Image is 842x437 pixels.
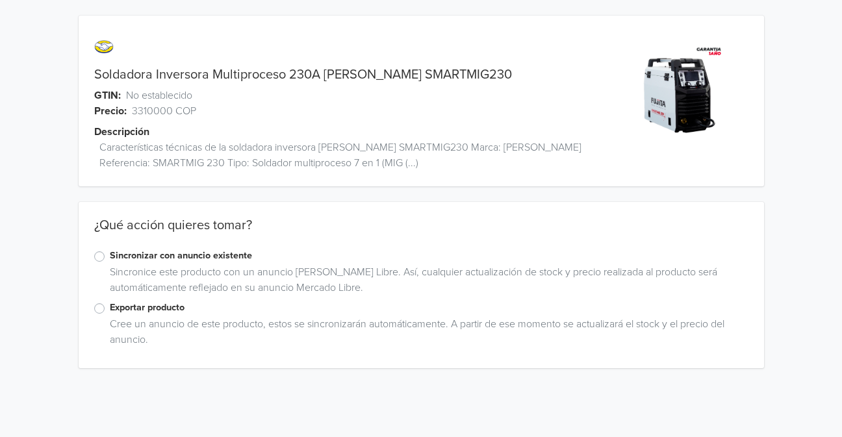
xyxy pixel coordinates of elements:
[110,249,748,263] label: Sincronizar con anuncio existente
[132,103,196,119] span: 3310000 COP
[94,124,149,140] span: Descripción
[105,264,748,301] div: Sincronice este producto con un anuncio [PERSON_NAME] Libre. Así, cualquier actualización de stoc...
[94,88,121,103] span: GTIN:
[126,88,192,103] span: No establecido
[105,316,748,353] div: Cree un anuncio de este producto, estos se sincronizarán automáticamente. A partir de ese momento...
[629,42,727,140] img: product_image
[99,140,608,171] span: Características técnicas de la soldadora inversora [PERSON_NAME] SMARTMIG230 Marca: [PERSON_NAME]...
[79,218,764,249] div: ¿Qué acción quieres tomar?
[94,67,512,82] a: Soldadora Inversora Multiproceso 230A [PERSON_NAME] SMARTMIG230
[110,301,748,315] label: Exportar producto
[94,103,127,119] span: Precio:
